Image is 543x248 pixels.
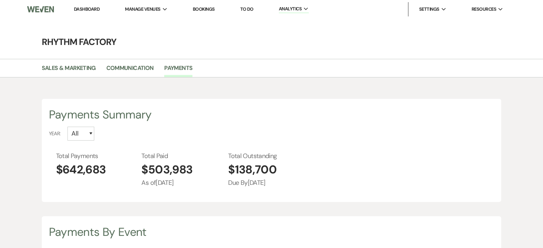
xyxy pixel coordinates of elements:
[279,5,302,12] span: Analytics
[42,64,96,77] a: Sales & Marketing
[228,161,277,178] span: $138,700
[49,130,61,137] span: Year:
[193,6,215,12] a: Bookings
[240,6,253,12] a: To Do
[141,178,192,188] span: As of [DATE]
[49,223,494,241] div: Payments By Event
[27,2,54,17] img: Weven Logo
[56,151,106,161] span: Total Payments
[141,151,192,161] span: Total Paid
[74,6,100,12] a: Dashboard
[56,161,106,178] span: $642,683
[419,6,439,13] span: Settings
[228,178,277,188] span: Due By [DATE]
[125,6,160,13] span: Manage Venues
[106,64,154,77] a: Communication
[228,151,277,161] span: Total Outstanding
[15,36,529,48] h4: Rhythm Factory
[49,106,494,123] div: Payments Summary
[164,64,192,77] a: Payments
[141,161,192,178] span: $503,983
[472,6,496,13] span: Resources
